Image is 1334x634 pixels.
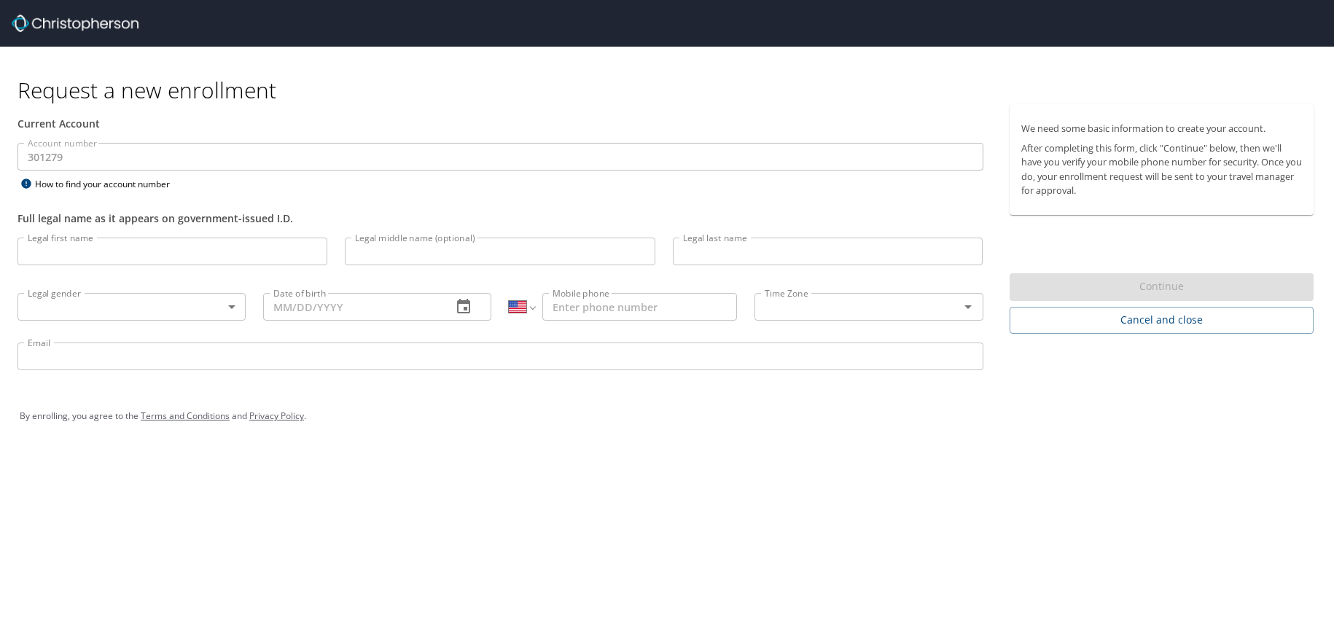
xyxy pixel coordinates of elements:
p: After completing this form, click "Continue" below, then we'll have you verify your mobile phone ... [1021,141,1303,197]
div: Full legal name as it appears on government-issued I.D. [17,211,983,226]
h1: Request a new enrollment [17,76,1325,104]
button: Open [958,297,978,317]
input: Enter phone number [542,293,737,321]
div: Current Account [17,116,983,131]
div: ​ [17,293,246,321]
p: We need some basic information to create your account. [1021,122,1303,136]
button: Cancel and close [1010,307,1314,334]
div: How to find your account number [17,175,200,193]
a: Terms and Conditions [141,410,230,422]
a: Privacy Policy [249,410,304,422]
img: cbt logo [12,15,139,32]
div: By enrolling, you agree to the and . [20,398,1314,434]
span: Cancel and close [1021,311,1303,329]
input: MM/DD/YYYY [263,293,440,321]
